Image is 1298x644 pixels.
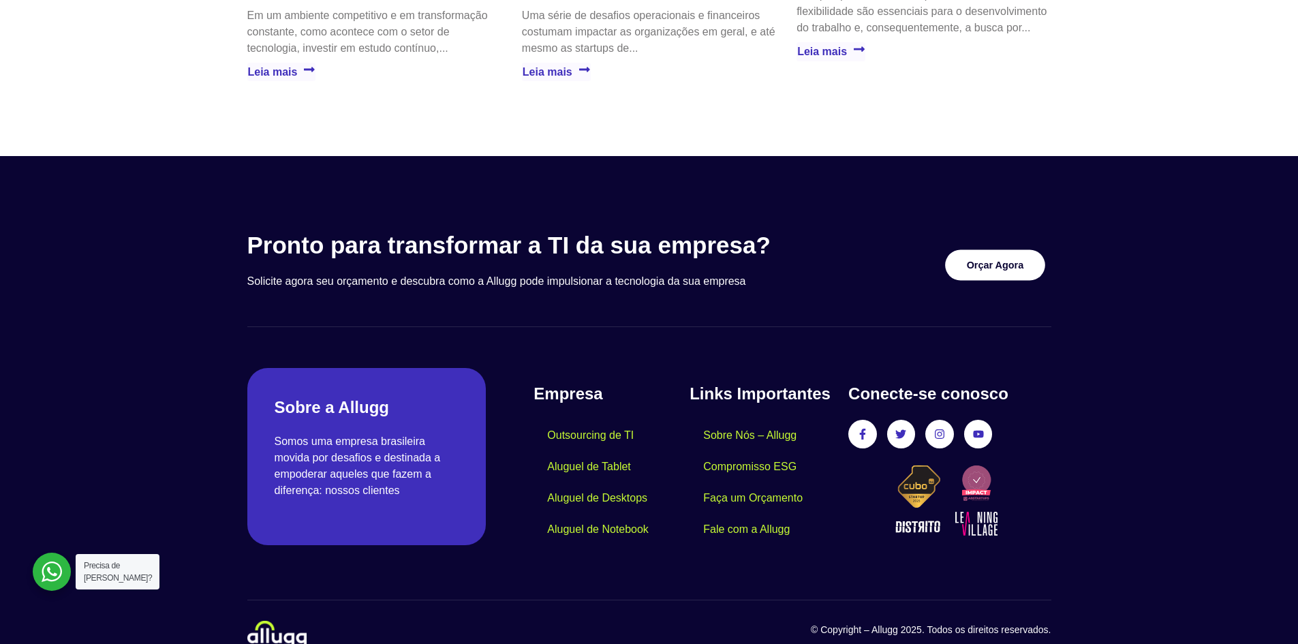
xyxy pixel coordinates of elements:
[690,451,810,482] a: Compromisso ESG
[522,7,776,57] p: Uma série de desafios operacionais e financeiros costumam impactar as organizações em geral, e at...
[967,260,1024,270] span: Orçar Agora
[848,382,1051,406] h4: Conecte-se conosco
[690,420,810,451] a: Sobre Nós – Allugg
[690,482,816,514] a: Faça um Orçamento
[1053,470,1298,644] iframe: Chat Widget
[690,382,835,406] h4: Links Importantes
[534,451,644,482] a: Aluguel de Tablet
[522,63,591,81] a: Leia mais
[534,420,647,451] a: Outsourcing de TI
[247,273,834,290] p: Solicite agora seu orçamento e descubra como a Allugg pode impulsionar a tecnologia da sua empresa
[247,63,316,81] a: Leia mais
[534,420,690,545] nav: Menu
[534,514,662,545] a: Aluguel de Notebook
[690,514,803,545] a: Fale com a Allugg
[247,231,834,260] h3: Pronto para transformar a TI da sua empresa?
[945,250,1045,281] a: Orçar Agora
[84,561,152,583] span: Precisa de [PERSON_NAME]?
[534,482,661,514] a: Aluguel de Desktops
[797,42,865,61] a: Leia mais
[649,623,1051,637] p: © Copyright – Allugg 2025. Todos os direitos reservados.
[534,382,690,406] h4: Empresa
[690,420,835,545] nav: Menu
[275,395,459,420] h2: Sobre a Allugg
[1053,470,1298,644] div: Widget de chat
[247,7,501,57] p: Em um ambiente competitivo e em transformação constante, como acontece com o setor de tecnologia,...
[275,433,459,499] p: Somos uma empresa brasileira movida por desafios e destinada a empoderar aqueles que fazem a dife...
